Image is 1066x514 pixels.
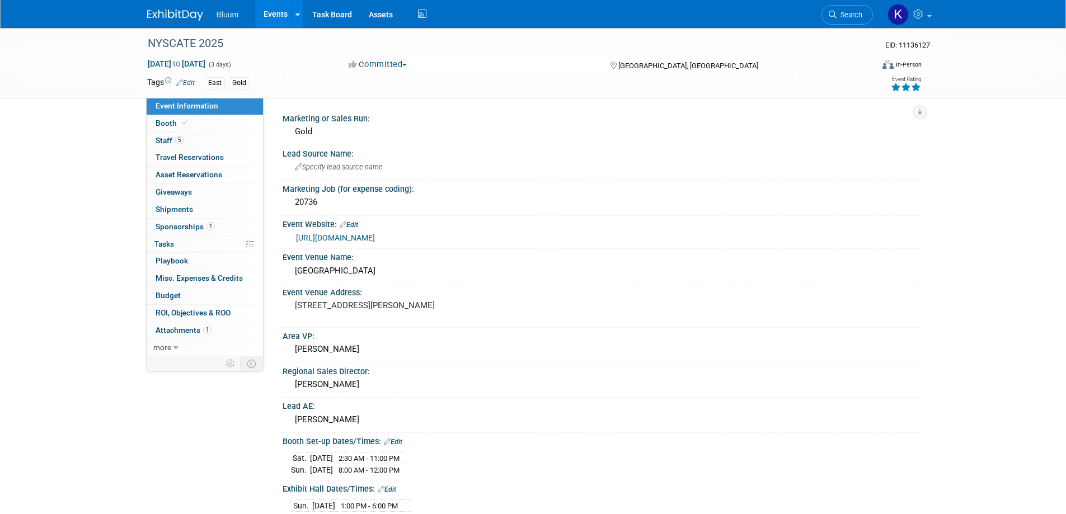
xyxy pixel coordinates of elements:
a: Edit [176,79,195,87]
div: Marketing Job (for expense coding): [283,181,919,195]
div: Event Rating [891,77,921,82]
a: Staff5 [147,133,263,149]
div: 20736 [291,194,911,211]
div: Event Website: [283,216,919,230]
div: [PERSON_NAME] [291,376,911,393]
a: Attachments1 [147,322,263,339]
span: Sponsorships [156,222,215,231]
a: Edit [378,485,396,493]
div: In-Person [895,60,922,69]
div: Gold [229,77,250,89]
td: [DATE] [310,464,333,476]
div: Lead Source Name: [283,145,919,159]
div: Regional Sales Director: [283,363,919,377]
a: Booth [147,115,263,132]
span: (3 days) [208,61,231,68]
td: Sun. [291,499,312,512]
a: [URL][DOMAIN_NAME] [296,233,375,242]
a: Budget [147,287,263,304]
span: Attachments [156,326,212,334]
span: 5 [175,136,184,144]
span: Bluum [217,10,239,19]
span: Shipments [156,205,193,214]
a: Travel Reservations [147,149,263,166]
span: 1:00 PM - 6:00 PM [341,502,398,510]
img: ExhibitDay [147,10,203,21]
a: Playbook [147,253,263,270]
a: Edit [384,438,402,446]
td: Toggle Event Tabs [240,356,263,371]
a: Event Information [147,98,263,115]
a: Misc. Expenses & Credits [147,270,263,287]
div: Lead AE: [283,398,919,412]
img: Kellie Noller [887,4,909,25]
span: Playbook [156,256,188,265]
span: 1 [203,326,212,334]
div: [PERSON_NAME] [291,411,911,428]
div: Marketing or Sales Run: [283,110,919,124]
button: Committed [345,59,411,70]
div: Event Venue Name: [283,249,919,263]
span: Travel Reservations [156,153,224,162]
span: Giveaways [156,187,192,196]
span: [GEOGRAPHIC_DATA], [GEOGRAPHIC_DATA] [618,62,758,70]
span: Event ID: 11136127 [885,41,930,49]
div: [PERSON_NAME] [291,341,911,358]
a: more [147,339,263,356]
span: Tasks [154,239,174,248]
img: Format-Inperson.png [882,60,894,69]
span: Event Information [156,101,218,110]
span: Booth [156,119,190,128]
span: 1 [206,222,215,230]
span: Specify lead source name [295,163,383,171]
div: NYSCATE 2025 [144,34,856,54]
a: Sponsorships1 [147,219,263,235]
a: Edit [340,221,358,229]
span: Misc. Expenses & Credits [156,273,243,282]
div: Booth Set-up Dates/Times: [283,433,919,447]
div: East [205,77,225,89]
a: Giveaways [147,184,263,201]
span: [DATE] [DATE] [147,59,206,69]
td: [DATE] [310,452,333,464]
td: Tags [147,77,195,89]
a: Tasks [147,236,263,253]
span: Budget [156,291,181,300]
td: Sun. [291,464,310,476]
a: Search [821,5,873,25]
span: ROI, Objectives & ROO [156,308,231,317]
div: Event Format [807,58,922,75]
div: Area VP: [283,328,919,342]
span: Search [837,11,862,19]
div: Gold [291,123,911,140]
div: [GEOGRAPHIC_DATA] [291,262,911,280]
span: more [153,343,171,352]
span: Staff [156,136,184,145]
a: ROI, Objectives & ROO [147,305,263,322]
span: 8:00 AM - 12:00 PM [339,466,400,474]
span: Asset Reservations [156,170,222,179]
a: Asset Reservations [147,167,263,183]
pre: [STREET_ADDRESS][PERSON_NAME] [295,300,536,310]
td: [DATE] [312,499,335,512]
td: Sat. [291,452,310,464]
span: 2:30 AM - 11:00 PM [339,454,400,463]
div: Event Venue Address: [283,284,919,298]
span: to [171,59,182,68]
div: Exhibit Hall Dates/Times: [283,480,919,495]
td: Personalize Event Tab Strip [221,356,241,371]
i: Booth reservation complete [182,120,187,126]
a: Shipments [147,201,263,218]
